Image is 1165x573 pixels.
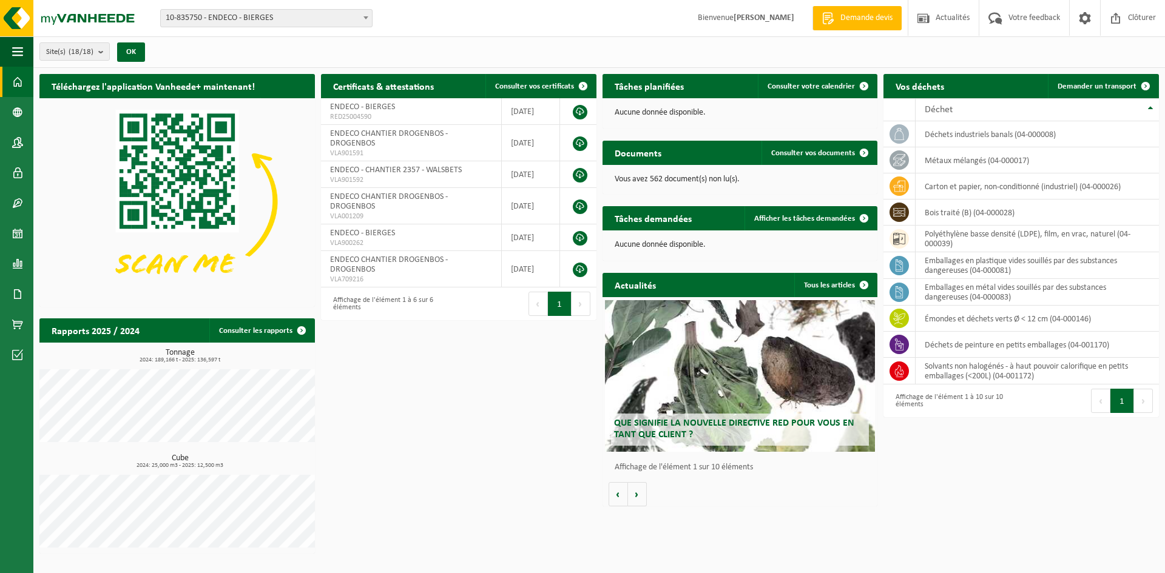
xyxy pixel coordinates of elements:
span: 10-835750 - ENDECO - BIERGES [160,9,373,27]
button: 1 [1110,389,1134,413]
count: (18/18) [69,48,93,56]
h3: Cube [46,454,315,469]
span: RED25004590 [330,112,493,122]
a: Consulter vos certificats [485,74,595,98]
h2: Actualités [603,273,668,297]
p: Vous avez 562 document(s) non lu(s). [615,175,866,184]
a: Consulter vos documents [761,141,876,165]
span: VLA001209 [330,212,493,221]
span: 2024: 189,166 t - 2025: 136,597 t [46,357,315,363]
a: Tous les articles [794,273,876,297]
td: [DATE] [502,125,560,161]
button: Next [1134,389,1153,413]
a: Afficher les tâches demandées [745,206,876,230]
span: Consulter vos documents [771,149,855,157]
span: VLA900262 [330,238,493,248]
h2: Téléchargez l'application Vanheede+ maintenant! [39,74,267,98]
button: Volgende [628,482,647,506]
td: métaux mélangés (04-000017) [916,147,1159,173]
a: Que signifie la nouvelle directive RED pour vous en tant que client ? [605,300,875,452]
span: Déchet [925,105,953,115]
span: Afficher les tâches demandées [754,215,855,223]
span: ENDECO - BIERGES [330,102,395,112]
h3: Tonnage [46,349,315,363]
td: émondes et déchets verts Ø < 12 cm (04-000146) [916,306,1159,332]
span: Demander un transport [1058,82,1136,90]
td: [DATE] [502,161,560,188]
span: ENDECO CHANTIER DROGENBOS - DROGENBOS [330,192,448,211]
h2: Rapports 2025 / 2024 [39,318,152,342]
span: Que signifie la nouvelle directive RED pour vous en tant que client ? [614,418,854,440]
button: OK [117,42,145,62]
span: 2024: 25,000 m3 - 2025: 12,500 m3 [46,463,315,469]
button: Vorige [609,482,628,506]
a: Demande devis [812,6,902,30]
span: ENDECO CHANTIER DROGENBOS - DROGENBOS [330,129,448,148]
span: Consulter votre calendrier [768,82,855,90]
span: ENDECO CHANTIER DROGENBOS - DROGENBOS [330,255,448,274]
span: 10-835750 - ENDECO - BIERGES [161,10,372,27]
td: [DATE] [502,188,560,224]
strong: [PERSON_NAME] [734,13,794,22]
span: ENDECO - CHANTIER 2357 - WALSBETS [330,166,462,175]
span: Demande devis [837,12,896,24]
img: Download de VHEPlus App [39,98,315,304]
button: Next [572,292,590,316]
span: VLA901591 [330,149,493,158]
a: Consulter votre calendrier [758,74,876,98]
span: VLA709216 [330,275,493,284]
h2: Vos déchets [883,74,956,98]
span: VLA901592 [330,175,493,185]
td: carton et papier, non-conditionné (industriel) (04-000026) [916,173,1159,199]
td: [DATE] [502,98,560,125]
p: Aucune donnée disponible. [615,241,866,249]
span: Consulter vos certificats [495,82,574,90]
a: Consulter les rapports [209,318,314,343]
td: solvants non halogénés - à haut pouvoir calorifique en petits emballages (<200L) (04-001172) [916,358,1159,384]
button: Previous [1091,389,1110,413]
button: Site(s)(18/18) [39,42,110,61]
div: Affichage de l'élément 1 à 10 sur 10 éléments [890,387,1015,414]
p: Affichage de l'élément 1 sur 10 éléments [615,463,872,472]
h2: Tâches planifiées [603,74,696,98]
td: [DATE] [502,224,560,251]
td: déchets industriels banals (04-000008) [916,121,1159,147]
h2: Tâches demandées [603,206,704,230]
td: bois traité (B) (04-000028) [916,199,1159,226]
span: ENDECO - BIERGES [330,229,395,238]
td: emballages en plastique vides souillés par des substances dangereuses (04-000081) [916,252,1159,279]
td: emballages en métal vides souillés par des substances dangereuses (04-000083) [916,279,1159,306]
button: 1 [548,292,572,316]
h2: Certificats & attestations [321,74,446,98]
a: Demander un transport [1048,74,1158,98]
td: [DATE] [502,251,560,287]
td: déchets de peinture en petits emballages (04-001170) [916,332,1159,358]
span: Site(s) [46,43,93,61]
button: Previous [528,292,548,316]
h2: Documents [603,141,674,164]
p: Aucune donnée disponible. [615,109,866,117]
div: Affichage de l'élément 1 à 6 sur 6 éléments [327,290,453,317]
td: polyéthylène basse densité (LDPE), film, en vrac, naturel (04-000039) [916,226,1159,252]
